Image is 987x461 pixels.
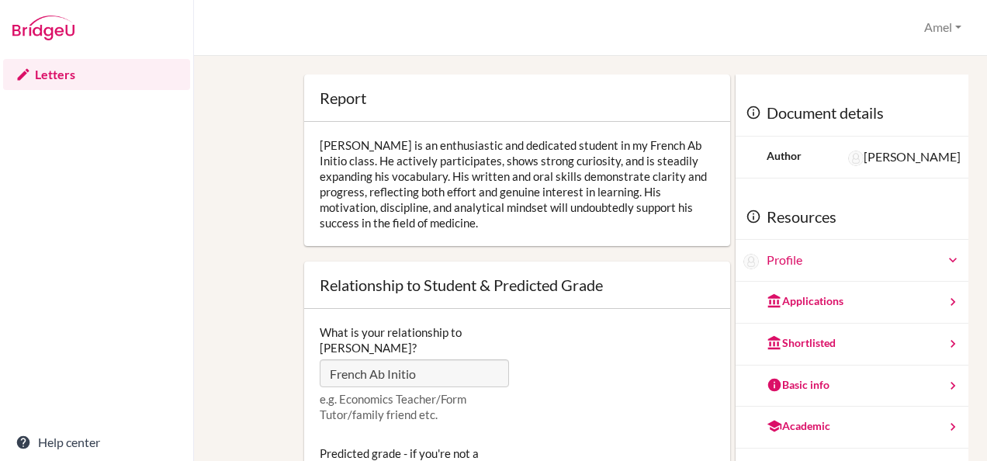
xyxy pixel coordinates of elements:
[736,90,968,137] div: Document details
[320,90,366,106] div: Report
[12,16,74,40] img: Bridge-U
[736,366,968,407] a: Basic info
[767,377,829,393] div: Basic info
[320,391,509,422] p: e.g. Economics Teacher/Form Tutor/family friend etc.
[320,324,509,355] label: What is your relationship to [PERSON_NAME]?
[743,254,759,269] img: MOHAMMED ABRAAR SHANAWAZ
[767,418,830,434] div: Academic
[917,13,968,42] button: Amel
[767,251,961,269] a: Profile
[304,122,730,246] div: [PERSON_NAME] is an enthusiastic and dedicated student in my French Ab Initio class. He actively ...
[736,194,968,241] div: Resources
[767,148,802,164] div: Author
[736,282,968,324] a: Applications
[3,427,190,458] a: Help center
[848,148,961,166] div: [PERSON_NAME]
[320,277,603,293] div: Relationship to Student & Predicted Grade
[767,335,836,351] div: Shortlisted
[848,151,864,166] img: Jessica Solomon
[3,59,190,90] a: Letters
[736,324,968,366] a: Shortlisted
[736,407,968,449] a: Academic
[767,293,843,309] div: Applications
